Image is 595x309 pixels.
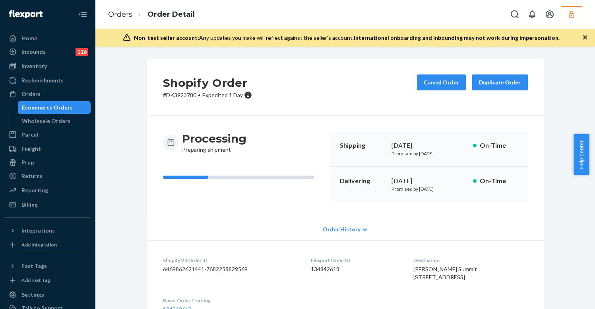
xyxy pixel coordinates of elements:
[5,224,91,237] button: Integrations
[480,176,518,186] p: On-Time
[21,62,47,70] div: Inventory
[134,34,560,42] div: Any updates you make will reflect against the seller's account.
[5,74,91,87] a: Replenishments
[5,240,91,250] a: Add Integration
[21,241,57,248] div: Add Integration
[574,134,589,175] button: Help Center
[391,141,467,150] div: [DATE]
[163,91,252,99] p: # DK3923780
[182,131,246,146] h3: Processing
[9,10,43,18] img: Flexport logo
[413,266,477,280] span: [PERSON_NAME] Summit [STREET_ADDRESS]
[340,176,385,186] p: Delivering
[5,128,91,141] a: Parcel
[391,176,467,186] div: [DATE]
[21,145,41,153] div: Freight
[5,288,91,301] a: Settings
[21,186,48,194] div: Reporting
[163,265,298,273] dd: 6469862621441-7682258829569
[340,141,385,150] p: Shipping
[163,74,252,91] h2: Shopify Order
[21,34,37,42] div: Home
[21,76,64,84] div: Replenishments
[311,257,401,264] dt: Flexport Order ID
[76,48,88,56] div: 116
[21,277,50,284] div: Add Fast Tag
[5,170,91,182] a: Returns
[5,143,91,155] a: Freight
[21,158,34,166] div: Prep
[479,78,521,86] div: Duplicate Order
[198,92,201,98] span: •
[5,198,91,211] a: Billing
[21,48,46,56] div: Inbounds
[5,45,91,58] a: Inbounds116
[21,227,55,235] div: Integrations
[163,297,298,304] dt: Buyer Order Tracking
[391,150,467,157] p: Promised by [DATE]
[524,6,540,22] button: Open notifications
[311,265,401,273] dd: 134842618
[21,90,41,98] div: Orders
[5,156,91,169] a: Prep
[147,10,195,19] a: Order Detail
[22,104,73,111] div: Ecommerce Orders
[542,6,558,22] button: Open account menu
[323,225,360,233] span: Order History
[480,141,518,150] p: On-Time
[5,60,91,72] a: Inventory
[21,201,38,209] div: Billing
[472,74,528,90] button: Duplicate Order
[5,32,91,45] a: Home
[5,88,91,100] a: Orders
[21,291,44,299] div: Settings
[354,34,560,41] span: International onboarding and inbounding may not work during impersonation.
[75,6,91,22] button: Close Navigation
[163,257,298,264] dt: Shopify V3 Order ID
[134,34,199,41] span: Non-test seller account:
[391,186,467,192] p: Promised by [DATE]
[21,262,47,270] div: Fast Tags
[413,257,527,264] dt: Destination
[202,92,243,98] span: Expedited 1 Day
[182,131,246,154] div: Preparing shipment
[5,184,91,197] a: Reporting
[543,285,587,305] iframe: Opens a widget where you can chat to one of our agents
[18,101,91,114] a: Ecommerce Orders
[18,115,91,127] a: Wholesale Orders
[5,276,91,285] a: Add Fast Tag
[102,3,201,26] ol: breadcrumbs
[108,10,132,19] a: Orders
[5,260,91,272] button: Fast Tags
[21,131,38,139] div: Parcel
[417,74,466,90] button: Cancel Order
[21,172,43,180] div: Returns
[22,117,70,125] div: Wholesale Orders
[507,6,523,22] button: Open Search Box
